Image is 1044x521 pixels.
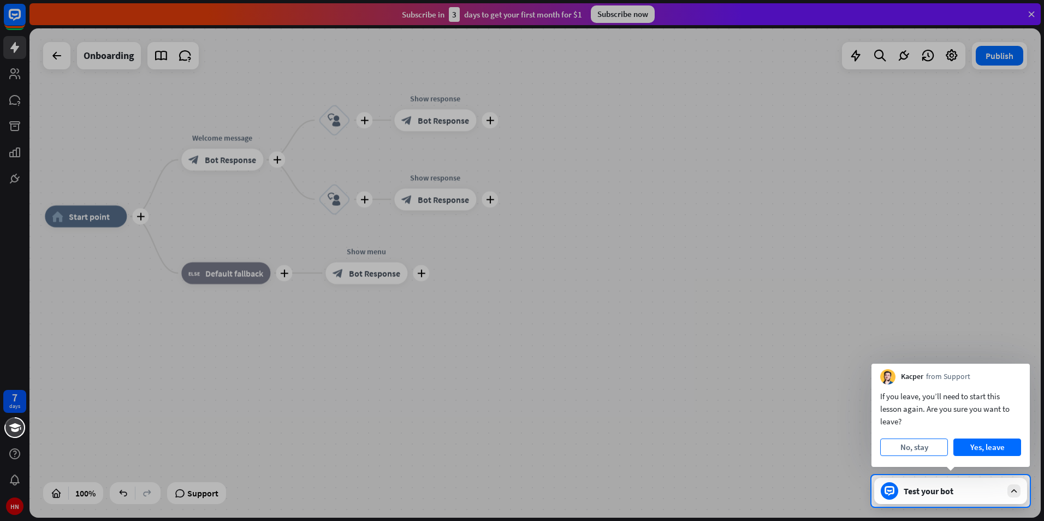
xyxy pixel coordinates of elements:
div: If you leave, you’ll need to start this lesson again. Are you sure you want to leave? [880,390,1021,428]
span: from Support [926,371,970,382]
span: Kacper [901,371,923,382]
button: Yes, leave [953,439,1021,456]
div: Test your bot [904,486,1002,496]
button: Open LiveChat chat widget [9,4,41,37]
button: No, stay [880,439,948,456]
